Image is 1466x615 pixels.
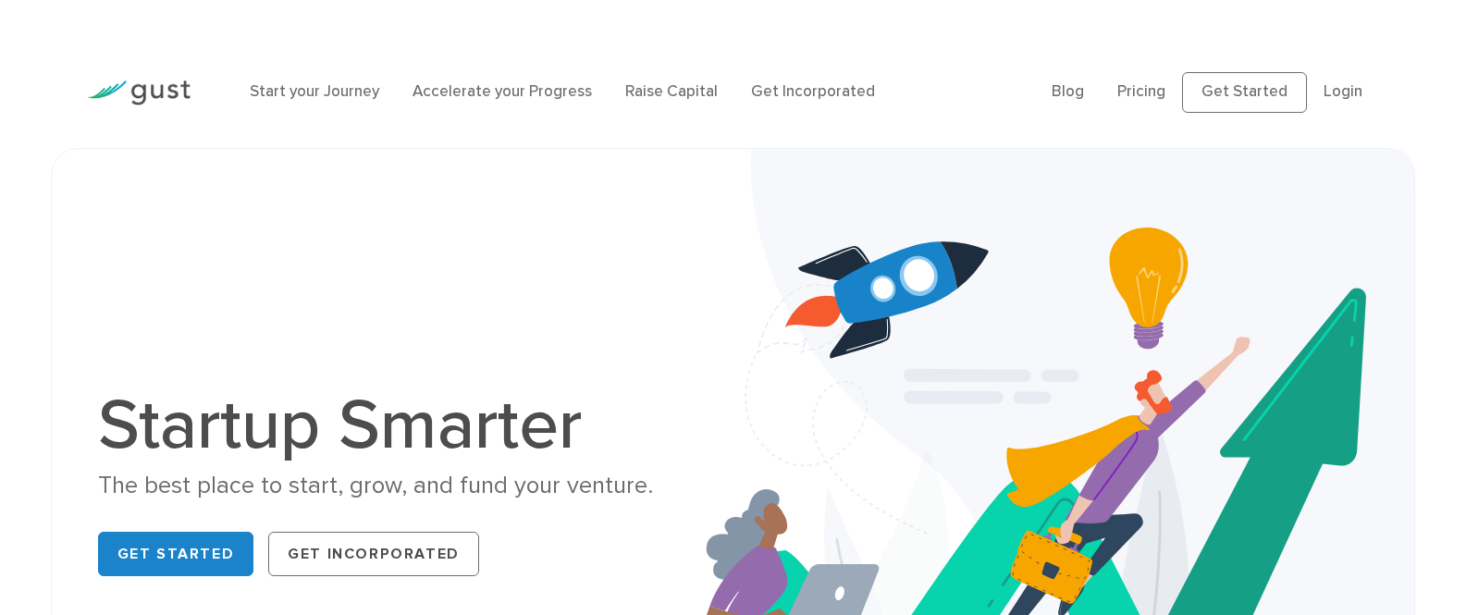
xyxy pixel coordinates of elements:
[413,82,592,101] a: Accelerate your Progress
[751,82,875,101] a: Get Incorporated
[625,82,718,101] a: Raise Capital
[98,470,720,502] div: The best place to start, grow, and fund your venture.
[268,532,479,576] a: Get Incorporated
[1324,82,1362,101] a: Login
[98,532,254,576] a: Get Started
[87,80,191,105] img: Gust Logo
[1117,82,1165,101] a: Pricing
[1052,82,1084,101] a: Blog
[1374,526,1466,615] iframe: Chat Widget
[98,390,720,461] h1: Startup Smarter
[1182,72,1307,113] a: Get Started
[250,82,379,101] a: Start your Journey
